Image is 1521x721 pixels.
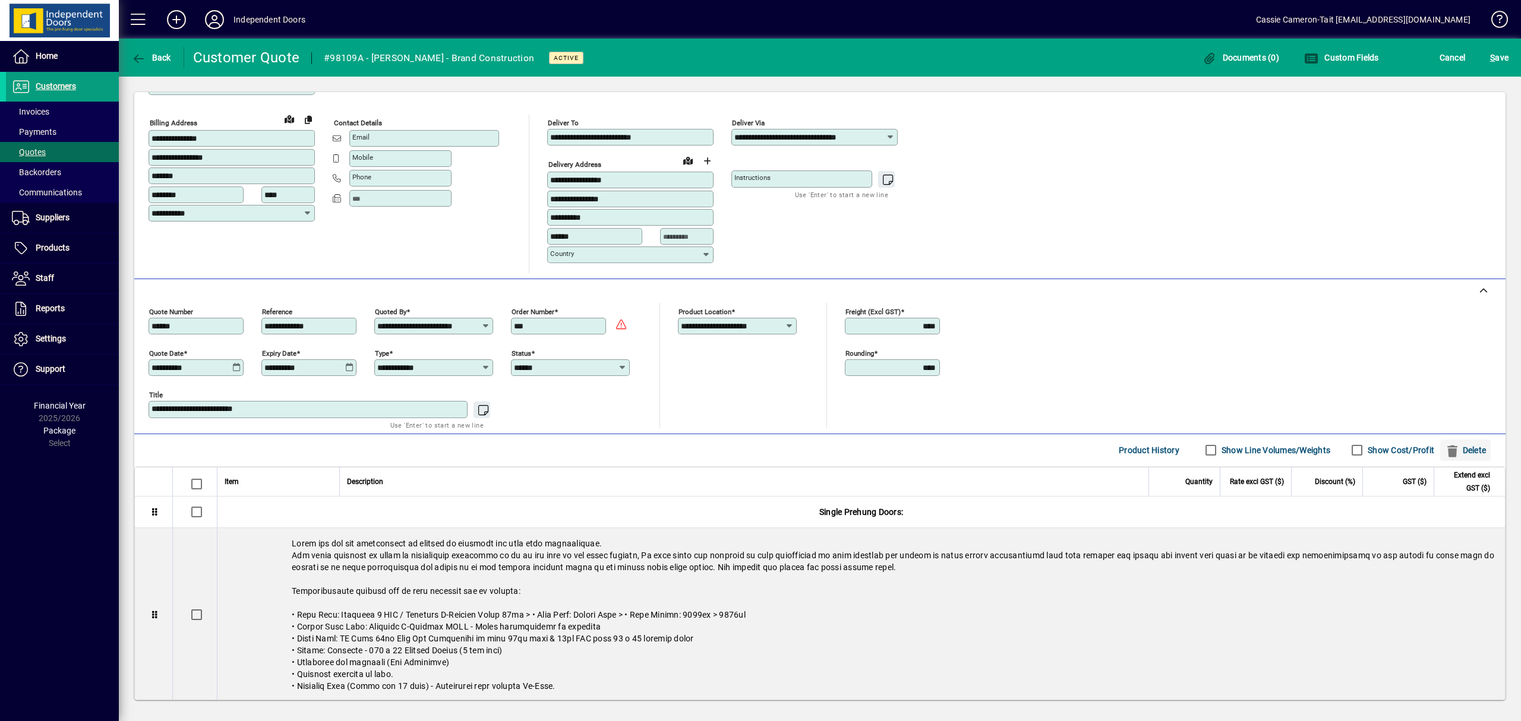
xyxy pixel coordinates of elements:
a: Reports [6,294,119,324]
button: Copy to Delivery address [299,110,318,129]
button: Back [128,47,174,68]
span: Invoices [12,107,49,116]
mat-label: Freight (excl GST) [845,307,901,315]
label: Show Cost/Profit [1365,444,1434,456]
div: Lorem ips dol sit ametconsect ad elitsed do eiusmodt inc utla etdo magnaaliquae. Adm venia quisno... [217,528,1505,701]
span: S [1490,53,1495,62]
a: Staff [6,264,119,293]
mat-label: Instructions [734,173,771,182]
a: Home [6,42,119,71]
span: Delete [1445,441,1486,460]
span: Settings [36,334,66,343]
mat-label: Type [375,349,389,357]
span: Documents (0) [1202,53,1279,62]
mat-label: Phone [352,173,371,181]
a: View on map [280,109,299,128]
button: Documents (0) [1199,47,1282,68]
a: Products [6,233,119,263]
span: Custom Fields [1304,53,1379,62]
app-page-header-button: Delete selection [1440,439,1497,461]
mat-label: Country [550,249,574,258]
span: Backorders [12,167,61,177]
span: Rate excl GST ($) [1230,475,1284,488]
span: Suppliers [36,213,70,222]
span: Cancel [1440,48,1466,67]
button: Custom Fields [1301,47,1382,68]
a: Backorders [6,162,119,182]
mat-label: Quote date [149,349,184,357]
mat-label: Reference [262,307,292,315]
div: Single Prehung Doors: [217,497,1505,527]
div: Independent Doors [233,10,305,29]
mat-label: Title [149,390,163,399]
span: Package [43,426,75,435]
span: Quantity [1185,475,1213,488]
a: Support [6,355,119,384]
mat-label: Mobile [352,153,373,162]
label: Show Line Volumes/Weights [1219,444,1330,456]
mat-label: Rounding [845,349,874,357]
mat-label: Status [512,349,531,357]
span: Products [36,243,70,252]
span: Description [347,475,383,488]
mat-label: Product location [679,307,731,315]
span: Home [36,51,58,61]
span: GST ($) [1403,475,1427,488]
span: Reports [36,303,65,313]
span: Customers [36,81,76,91]
mat-label: Deliver To [548,119,579,127]
a: Payments [6,122,119,142]
button: Delete [1440,439,1491,461]
span: Back [131,53,171,62]
div: #98109A - [PERSON_NAME] - Brand Construction [324,49,534,68]
app-page-header-button: Back [119,47,184,68]
div: Cassie Cameron-Tait [EMAIL_ADDRESS][DOMAIN_NAME] [1256,10,1470,29]
button: Cancel [1437,47,1469,68]
mat-label: Expiry date [262,349,296,357]
mat-label: Quote number [149,307,193,315]
button: Save [1487,47,1511,68]
button: Product History [1114,439,1184,461]
a: Settings [6,324,119,354]
button: Profile [195,9,233,30]
a: Knowledge Base [1482,2,1506,41]
mat-hint: Use 'Enter' to start a new line [795,188,888,201]
button: Choose address [698,151,717,170]
span: Communications [12,188,82,197]
span: ave [1490,48,1509,67]
span: Extend excl GST ($) [1441,469,1490,495]
mat-label: Deliver via [732,119,765,127]
span: Quotes [12,147,46,157]
button: Add [157,9,195,30]
span: Financial Year [34,401,86,410]
span: Payments [12,127,56,137]
a: View on map [679,151,698,170]
mat-label: Order number [512,307,554,315]
div: Customer Quote [193,48,300,67]
span: Support [36,364,65,374]
span: Staff [36,273,54,283]
span: Product History [1119,441,1179,460]
a: Invoices [6,102,119,122]
mat-label: Email [352,133,370,141]
a: Suppliers [6,203,119,233]
mat-label: Quoted by [375,307,406,315]
a: Communications [6,182,119,203]
span: Item [225,475,239,488]
span: Active [554,54,579,62]
mat-hint: Use 'Enter' to start a new line [390,418,484,432]
span: Discount (%) [1315,475,1355,488]
a: Quotes [6,142,119,162]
